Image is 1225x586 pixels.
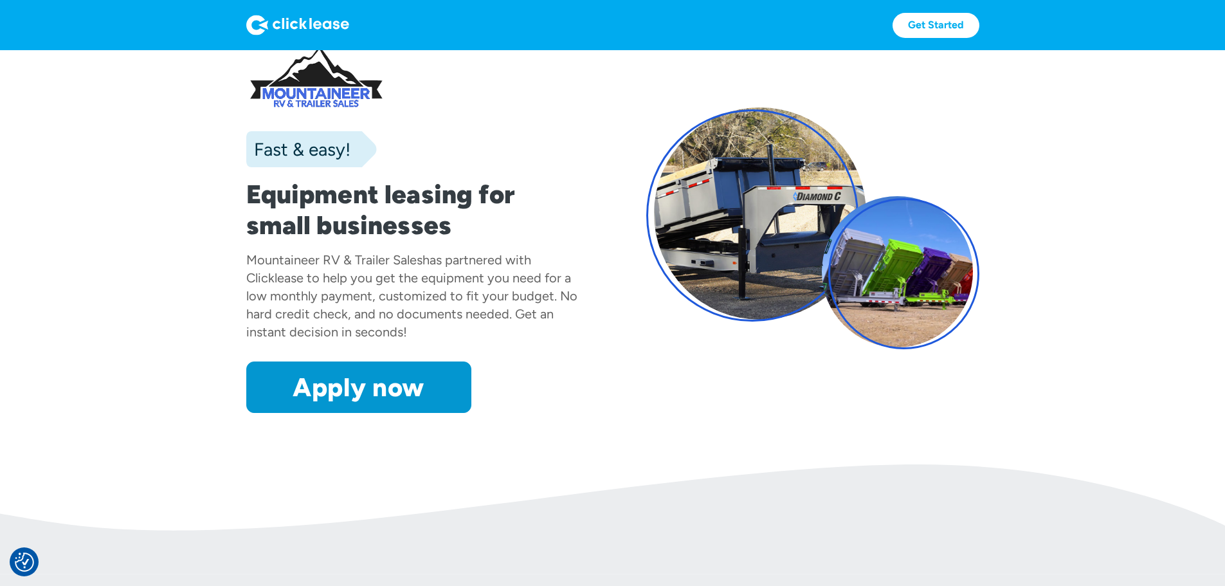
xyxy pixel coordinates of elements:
img: Logo [246,15,349,35]
button: Consent Preferences [15,553,34,572]
img: Revisit consent button [15,553,34,572]
a: Apply now [246,362,471,413]
h1: Equipment leasing for small businesses [246,179,579,241]
div: Mountaineer RV & Trailer Sales [246,252,422,268]
div: Fast & easy! [246,136,350,162]
a: Get Started [893,13,979,38]
div: has partnered with Clicklease to help you get the equipment you need for a low monthly payment, c... [246,252,577,340]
